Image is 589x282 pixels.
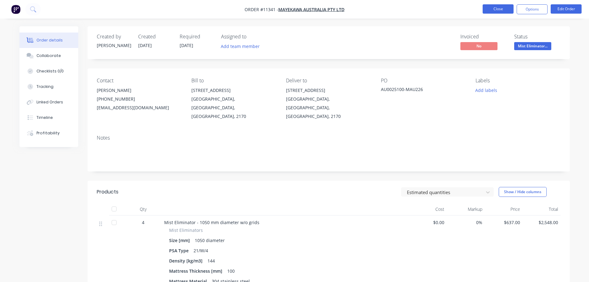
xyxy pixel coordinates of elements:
[19,94,78,110] button: Linked Orders
[191,246,211,255] div: 21/W/4
[97,42,131,49] div: [PERSON_NAME]
[138,42,152,48] span: [DATE]
[19,48,78,63] button: Collaborate
[191,78,276,84] div: Bill to
[286,78,371,84] div: Deliver to
[164,219,259,225] span: Mist Eliminator - 1050 mm diameter w/o grids
[412,219,445,226] span: $0.00
[245,7,278,12] span: Order #11341 -
[525,219,558,226] span: $2,548.00
[449,219,482,226] span: 0%
[11,5,20,14] img: Factory
[180,34,214,40] div: Required
[169,236,192,245] div: Size [mm]
[286,86,371,121] div: [STREET_ADDRESS][GEOGRAPHIC_DATA], [GEOGRAPHIC_DATA], [GEOGRAPHIC_DATA], 2170
[517,4,548,14] button: Options
[169,227,203,233] span: Mist Eliminators
[447,203,485,215] div: Markup
[409,203,447,215] div: Cost
[487,219,520,226] span: $637.00
[97,95,181,103] div: [PHONE_NUMBER]
[551,4,582,14] button: Edit Order
[36,37,63,43] div: Order details
[221,34,283,40] div: Assigned to
[36,68,64,74] div: Checklists 0/0
[381,86,458,95] div: AU0025100-MAU226
[97,86,181,95] div: [PERSON_NAME]
[169,246,191,255] div: PSA Type
[286,86,371,95] div: [STREET_ADDRESS]
[217,42,263,50] button: Add team member
[19,110,78,125] button: Timeline
[97,103,181,112] div: [EMAIL_ADDRESS][DOMAIN_NAME]
[19,33,78,48] button: Order details
[514,42,551,50] span: Mist Eliminator...
[483,4,514,14] button: Close
[523,203,561,215] div: Total
[221,42,263,50] button: Add team member
[36,84,53,89] div: Tracking
[19,63,78,79] button: Checklists 0/0
[19,125,78,141] button: Profitability
[36,130,60,136] div: Profitability
[460,34,507,40] div: Invoiced
[460,42,497,50] span: No
[169,256,205,265] div: Density [kg/m3]
[191,86,276,95] div: [STREET_ADDRESS]
[225,267,237,275] div: 100
[514,42,551,51] button: Mist Eliminator...
[97,86,181,112] div: [PERSON_NAME][PHONE_NUMBER][EMAIL_ADDRESS][DOMAIN_NAME]
[286,95,371,121] div: [GEOGRAPHIC_DATA], [GEOGRAPHIC_DATA], [GEOGRAPHIC_DATA], 2170
[514,34,561,40] div: Status
[180,42,193,48] span: [DATE]
[125,203,162,215] div: Qty
[278,7,344,12] a: Mayekawa Australia Pty Ltd
[191,86,276,121] div: [STREET_ADDRESS][GEOGRAPHIC_DATA], [GEOGRAPHIC_DATA], [GEOGRAPHIC_DATA], 2170
[138,34,172,40] div: Created
[36,53,61,59] div: Collaborate
[169,267,225,275] div: Mattress Thickness [mm]
[381,78,466,84] div: PO
[97,78,181,84] div: Contact
[191,95,276,121] div: [GEOGRAPHIC_DATA], [GEOGRAPHIC_DATA], [GEOGRAPHIC_DATA], 2170
[19,79,78,94] button: Tracking
[476,78,560,84] div: Labels
[142,219,144,226] span: 4
[205,256,217,265] div: 144
[499,187,547,197] button: Show / Hide columns
[97,188,118,196] div: Products
[97,135,561,141] div: Notes
[192,236,227,245] div: 1050 diameter
[36,115,53,120] div: Timeline
[472,86,501,94] button: Add labels
[36,99,63,105] div: Linked Orders
[485,203,523,215] div: Price
[97,34,131,40] div: Created by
